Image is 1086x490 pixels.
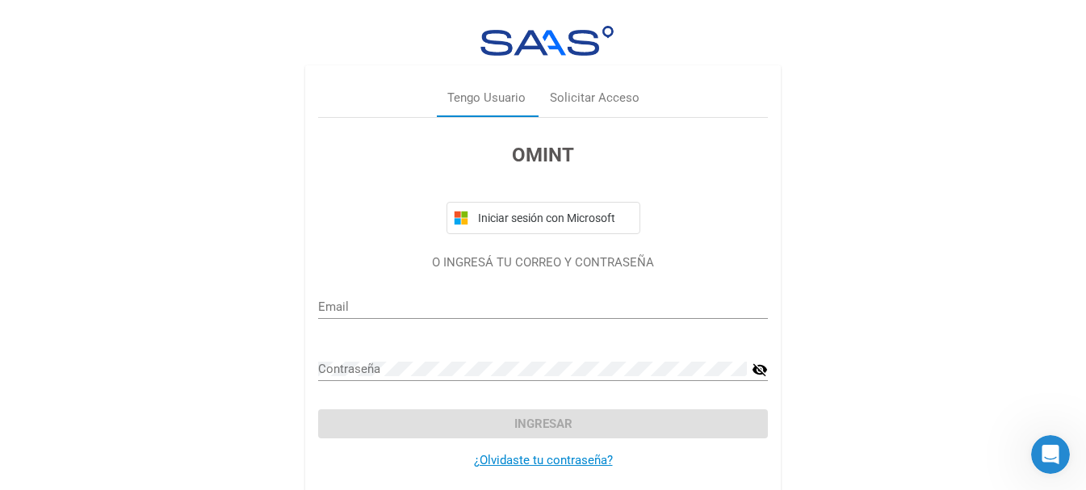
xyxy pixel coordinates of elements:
[752,360,768,379] mat-icon: visibility_off
[318,140,768,170] h3: OMINT
[318,409,768,438] button: Ingresar
[475,211,633,224] span: Iniciar sesión con Microsoft
[447,202,640,234] button: Iniciar sesión con Microsoft
[550,89,639,107] div: Solicitar Acceso
[318,253,768,272] p: O INGRESÁ TU CORREO Y CONTRASEÑA
[474,453,613,467] a: ¿Olvidaste tu contraseña?
[447,89,526,107] div: Tengo Usuario
[1031,435,1070,474] iframe: Intercom live chat
[514,417,572,431] span: Ingresar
